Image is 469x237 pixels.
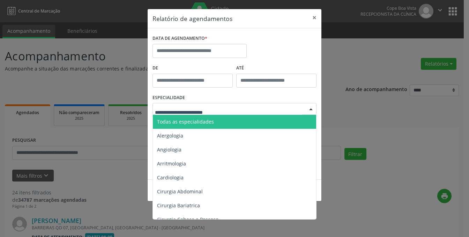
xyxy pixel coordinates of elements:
span: Cirurgia Abdominal [157,188,203,195]
span: Cirurgia Cabeça e Pescoço [157,216,218,223]
span: Arritmologia [157,160,186,167]
span: Todas as especialidades [157,118,214,125]
span: Angiologia [157,146,181,153]
label: De [152,63,233,74]
span: Cirurgia Bariatrica [157,202,200,209]
button: Close [307,9,321,26]
label: ATÉ [236,63,317,74]
label: ESPECIALIDADE [152,92,185,103]
label: DATA DE AGENDAMENTO [152,33,207,44]
span: Cardiologia [157,174,184,181]
h5: Relatório de agendamentos [152,14,232,23]
span: Alergologia [157,132,183,139]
